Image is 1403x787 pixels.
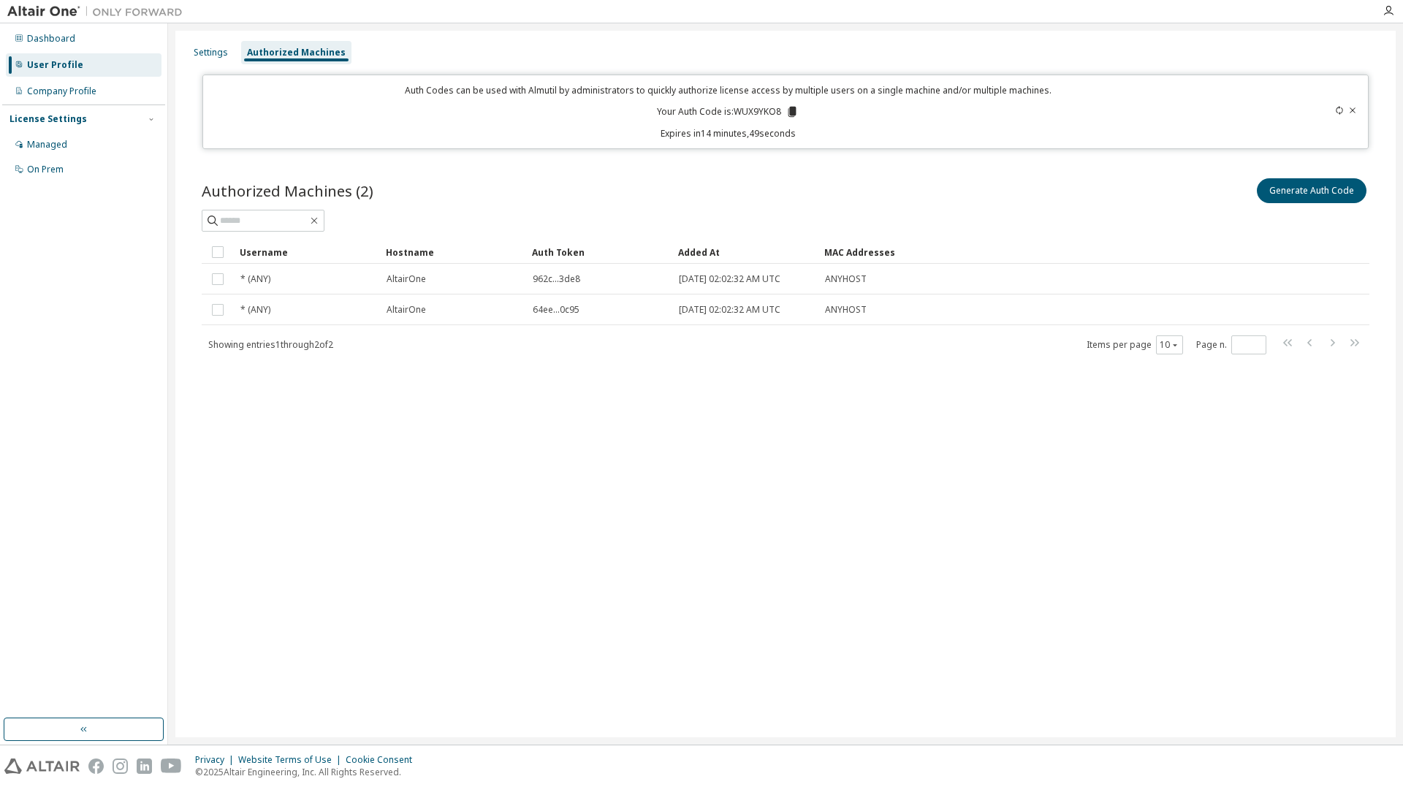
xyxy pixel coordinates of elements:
[113,759,128,774] img: instagram.svg
[387,273,426,285] span: AltairOne
[386,240,520,264] div: Hostname
[27,59,83,71] div: User Profile
[27,33,75,45] div: Dashboard
[1257,178,1366,203] button: Generate Auth Code
[27,139,67,151] div: Managed
[824,240,1216,264] div: MAC Addresses
[679,304,780,316] span: [DATE] 02:02:32 AM UTC
[247,47,346,58] div: Authorized Machines
[679,273,780,285] span: [DATE] 02:02:32 AM UTC
[533,273,580,285] span: 962c...3de8
[240,304,270,316] span: * (ANY)
[88,759,104,774] img: facebook.svg
[533,304,579,316] span: 64ee...0c95
[9,113,87,125] div: License Settings
[1196,335,1266,354] span: Page n.
[212,84,1245,96] p: Auth Codes can be used with Almutil by administrators to quickly authorize license access by mult...
[825,304,867,316] span: ANYHOST
[238,754,346,766] div: Website Terms of Use
[194,47,228,58] div: Settings
[208,338,333,351] span: Showing entries 1 through 2 of 2
[27,85,96,97] div: Company Profile
[346,754,421,766] div: Cookie Consent
[532,240,666,264] div: Auth Token
[195,754,238,766] div: Privacy
[7,4,190,19] img: Altair One
[240,273,270,285] span: * (ANY)
[825,273,867,285] span: ANYHOST
[137,759,152,774] img: linkedin.svg
[1087,335,1183,354] span: Items per page
[195,766,421,778] p: © 2025 Altair Engineering, Inc. All Rights Reserved.
[161,759,182,774] img: youtube.svg
[240,240,374,264] div: Username
[4,759,80,774] img: altair_logo.svg
[212,127,1245,140] p: Expires in 14 minutes, 49 seconds
[657,105,799,118] p: Your Auth Code is: WUX9YKO8
[202,180,373,201] span: Authorized Machines (2)
[678,240,813,264] div: Added At
[387,304,426,316] span: AltairOne
[27,164,64,175] div: On Prem
[1160,339,1179,351] button: 10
